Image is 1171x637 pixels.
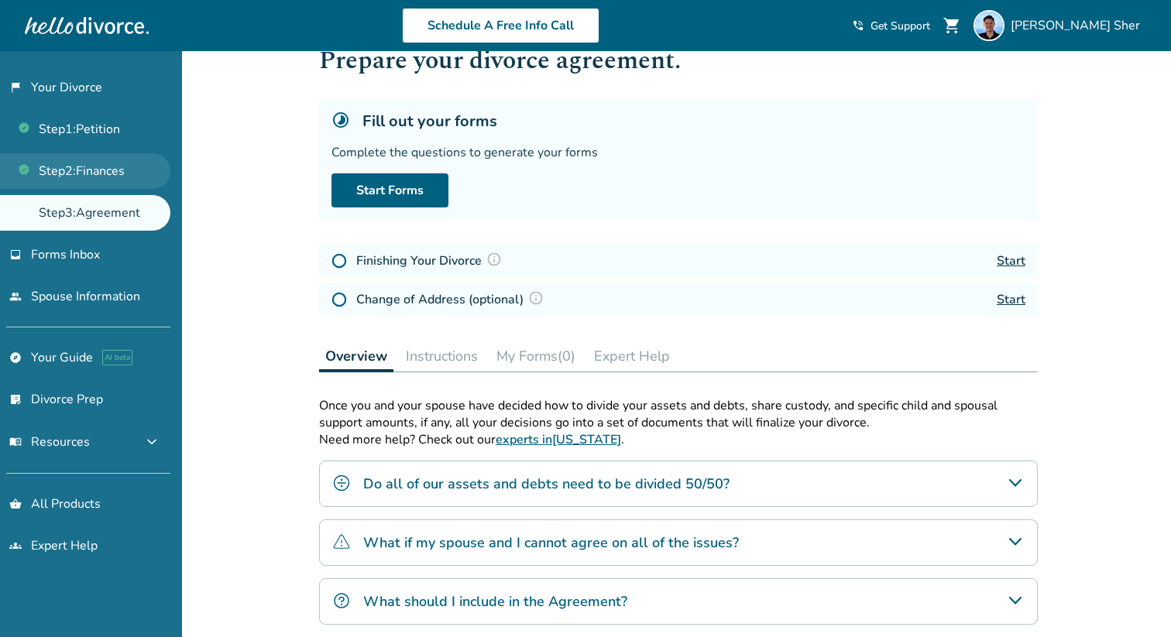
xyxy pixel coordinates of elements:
img: What should I include in the Agreement? [332,591,351,610]
span: groups [9,539,22,552]
img: Do all of our assets and debts need to be divided 50/50? [332,474,351,492]
a: Start Forms [331,173,448,207]
span: phone_in_talk [852,19,864,32]
a: Start [997,252,1025,269]
span: menu_book [9,436,22,448]
span: Forms Inbox [31,246,100,263]
img: Question Mark [486,252,502,267]
a: phone_in_talkGet Support [852,19,930,33]
span: AI beta [102,350,132,365]
img: What if my spouse and I cannot agree on all of the issues? [332,533,351,551]
button: Expert Help [588,341,676,372]
h4: Change of Address (optional) [356,289,548,310]
div: Do all of our assets and debts need to be divided 50/50? [319,461,1038,507]
a: Start [997,291,1025,308]
h1: Prepare your divorce agreement. [319,42,1038,80]
img: Not Started [331,292,347,307]
img: Omar Sher [974,10,1004,41]
button: Instructions [400,341,484,372]
span: shopping_cart [943,16,961,35]
img: Question Mark [528,290,544,306]
img: Not Started [331,253,347,269]
span: [PERSON_NAME] Sher [1011,17,1146,34]
span: flag_2 [9,81,22,94]
h4: Do all of our assets and debts need to be divided 50/50? [363,474,730,494]
span: explore [9,351,22,364]
h4: What if my spouse and I cannot agree on all of the issues? [363,533,739,553]
a: experts in[US_STATE] [496,431,621,448]
button: My Forms(0) [490,341,582,372]
p: Once you and your spouse have decided how to divide your assets and debts, share custody, and spe... [319,397,1038,431]
h4: Finishing Your Divorce [356,251,507,271]
h5: Fill out your forms [362,111,497,132]
div: Complete the questions to generate your forms [331,144,1025,161]
p: Need more help? Check out our . [319,431,1038,448]
h4: What should I include in the Agreement? [363,591,627,611]
span: list_alt_check [9,393,22,406]
span: people [9,290,22,303]
a: Schedule A Free Info Call [402,8,599,43]
div: What should I include in the Agreement? [319,578,1038,625]
span: Resources [9,433,90,450]
iframe: Chat Widget [1094,563,1171,637]
span: inbox [9,248,22,261]
button: Overview [319,341,393,372]
div: What if my spouse and I cannot agree on all of the issues? [319,519,1038,566]
span: Get Support [871,19,930,33]
span: expand_more [143,433,161,451]
span: shopping_basket [9,498,22,510]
